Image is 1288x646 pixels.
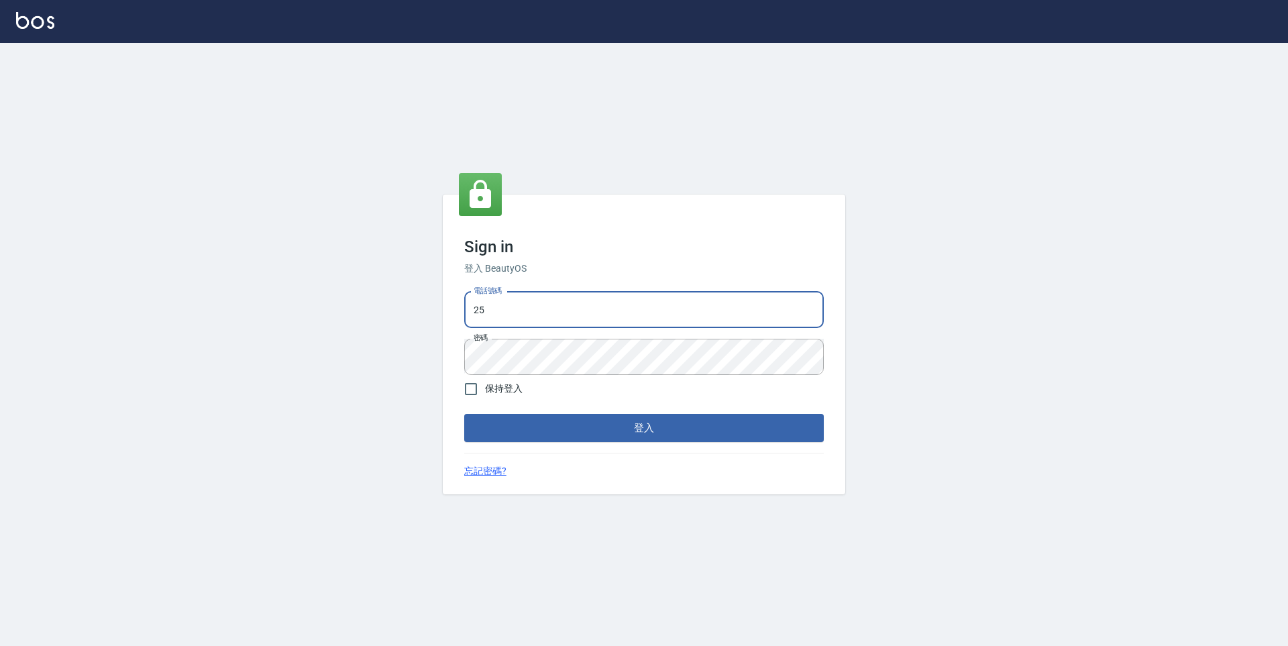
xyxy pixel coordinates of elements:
[485,382,523,396] span: 保持登入
[16,12,54,29] img: Logo
[464,237,824,256] h3: Sign in
[464,464,506,478] a: 忘記密碼?
[474,333,488,343] label: 密碼
[464,414,824,442] button: 登入
[474,286,502,296] label: 電話號碼
[464,262,824,276] h6: 登入 BeautyOS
